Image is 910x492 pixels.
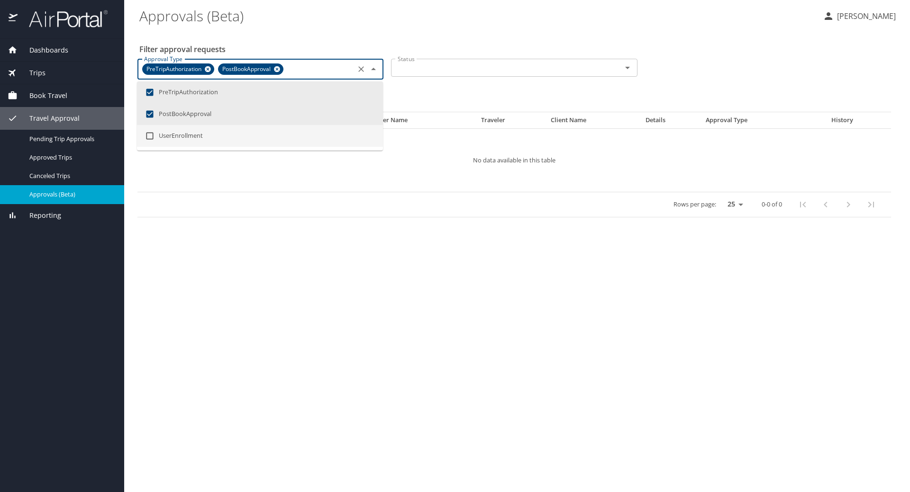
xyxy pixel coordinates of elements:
th: Details [642,116,702,128]
span: Dashboards [18,45,68,55]
h2: Filter approval requests [139,42,226,57]
p: Rows per page: [673,201,716,207]
span: Travel Approval [18,113,80,124]
th: History [810,116,874,128]
p: [PERSON_NAME] [834,10,896,22]
button: Close [367,63,380,76]
span: Book Travel [18,90,67,101]
span: Canceled Trips [29,171,113,180]
table: Approval table [137,116,891,217]
button: Open [621,61,634,74]
span: Pending Trip Approvals [29,134,113,143]
h1: Approvals (Beta) [139,1,815,30]
th: Approval Type [702,116,810,128]
img: airportal-logo.png [18,9,108,28]
span: Approved Trips [29,153,113,162]
span: Approvals (Beta) [29,190,113,199]
th: Client Name [547,116,642,128]
th: Traveler [477,116,547,128]
li: PostBookApproval [137,103,383,125]
p: 0-0 of 0 [762,201,782,207]
div: PreTripAuthorization [142,63,214,75]
th: Requester Name [356,116,478,128]
li: UserEnrollment [137,125,383,147]
select: rows per page [720,197,746,212]
img: icon-airportal.png [9,9,18,28]
li: PreTripAuthorization [137,81,383,103]
span: PostBookApproval [218,64,276,74]
span: PreTripAuthorization [143,64,207,74]
span: Reporting [18,210,61,221]
div: PostBookApproval [218,63,283,75]
button: Clear [355,63,368,76]
p: No data available in this table [166,157,863,163]
span: Trips [18,68,45,78]
button: [PERSON_NAME] [819,8,900,25]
